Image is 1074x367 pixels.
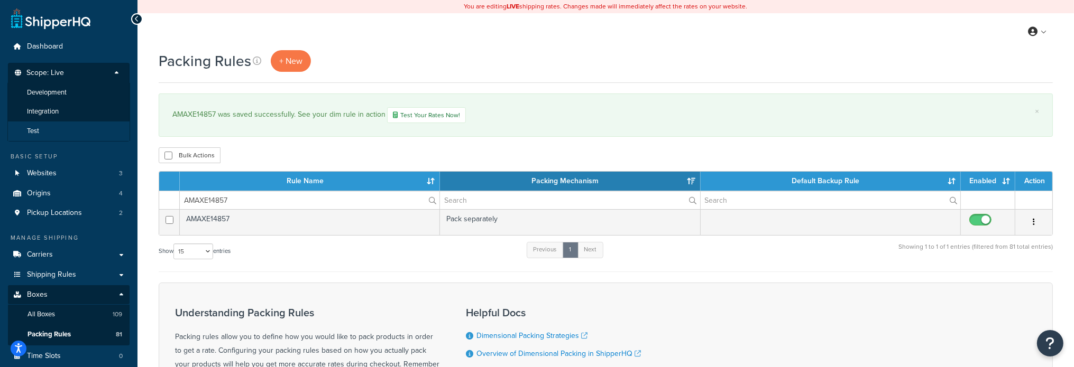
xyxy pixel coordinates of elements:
h1: Packing Rules [159,51,251,71]
li: Pickup Locations [8,203,130,223]
span: Origins [27,189,51,198]
a: Carriers [8,245,130,265]
li: Test [7,121,130,141]
span: All Boxes [27,310,55,319]
span: Boxes [27,290,48,299]
a: Overview of Dimensional Packing in ShipperHQ [476,348,641,359]
span: Shipping Rules [27,270,76,279]
span: 4 [119,189,123,198]
div: Manage Shipping [8,233,130,242]
li: Origins [8,184,130,203]
button: Open Resource Center [1037,330,1063,356]
label: Show entries [159,243,231,259]
li: Packing Rules [8,325,130,344]
a: Boxes [8,285,130,305]
span: + New [279,55,302,67]
span: Development [27,88,67,97]
a: Next [577,242,603,258]
span: Websites [27,169,57,178]
a: Websites 3 [8,164,130,183]
a: + New [271,50,311,72]
li: Websites [8,164,130,183]
span: Integration [27,107,59,116]
div: AMAXE14857 was saved successfully. See your dim rule in action [172,107,1039,123]
span: Packing Rules [27,330,71,339]
th: Enabled: activate to sort column ascending [961,172,1015,191]
a: Previous [527,242,564,258]
span: 3 [119,169,123,178]
b: LIVE [507,2,520,11]
th: Rule Name: activate to sort column ascending [180,172,440,191]
a: Shipping Rules [8,265,130,285]
a: ShipperHQ Home [11,8,90,29]
a: Time Slots 0 [8,346,130,366]
li: All Boxes [8,305,130,324]
span: 109 [113,310,122,319]
span: Test [27,127,39,136]
button: Bulk Actions [159,147,221,163]
a: 1 [563,242,579,258]
span: Scope: Live [26,69,64,78]
th: Default Backup Rule: activate to sort column ascending [701,172,961,191]
a: Origins 4 [8,184,130,203]
th: Packing Mechanism: activate to sort column ascending [440,172,700,191]
span: Dashboard [27,42,63,51]
td: Pack separately [440,209,700,235]
div: Showing 1 to 1 of 1 entries (filtered from 81 total entries) [898,241,1053,264]
span: Pickup Locations [27,209,82,218]
input: Search [180,191,439,209]
h3: Helpful Docs [466,307,720,318]
input: Search [701,191,960,209]
li: Integration [7,102,130,121]
span: 0 [119,352,123,361]
a: Pickup Locations 2 [8,203,130,223]
span: Time Slots [27,352,61,361]
span: Carriers [27,250,53,259]
a: Packing Rules 81 [8,325,130,344]
a: All Boxes 109 [8,305,130,324]
h3: Understanding Packing Rules [175,307,439,318]
a: × [1035,107,1039,116]
td: AMAXE14857 [180,209,440,235]
a: Dimensional Packing Strategies [476,330,588,341]
th: Action [1015,172,1052,191]
a: Test Your Rates Now! [387,107,466,123]
input: Search [440,191,700,209]
li: Boxes [8,285,130,345]
span: 2 [119,209,123,218]
li: Time Slots [8,346,130,366]
a: Dashboard [8,37,130,57]
li: Development [7,83,130,102]
span: 81 [116,330,122,339]
div: Basic Setup [8,152,130,161]
select: Showentries [173,243,213,259]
